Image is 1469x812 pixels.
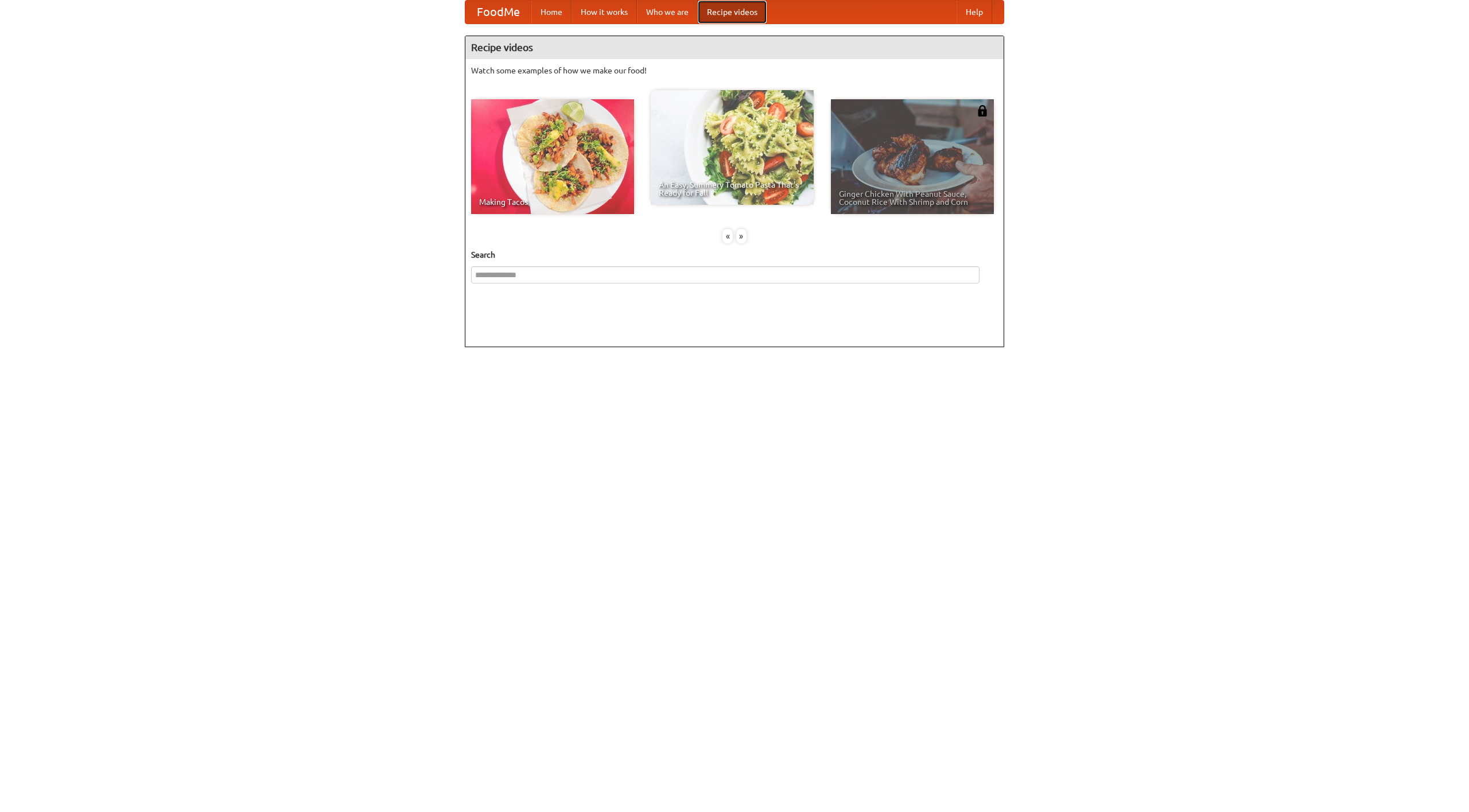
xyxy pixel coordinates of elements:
a: An Easy, Summery Tomato Pasta That's Ready for Fall [651,90,814,205]
img: 483408.png [977,105,988,116]
span: An Easy, Summery Tomato Pasta That's Ready for Fall [659,181,806,197]
a: Making Tacos [471,99,634,214]
div: » [736,229,747,243]
a: Home [531,1,572,24]
a: How it works [572,1,637,24]
h5: Search [471,249,998,261]
h4: Recipe videos [465,36,1004,59]
p: Watch some examples of how we make our food! [471,65,998,76]
span: Making Tacos [479,198,626,206]
a: Recipe videos [698,1,767,24]
a: Help [957,1,992,24]
div: « [722,229,733,243]
a: Who we are [637,1,698,24]
a: FoodMe [465,1,531,24]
